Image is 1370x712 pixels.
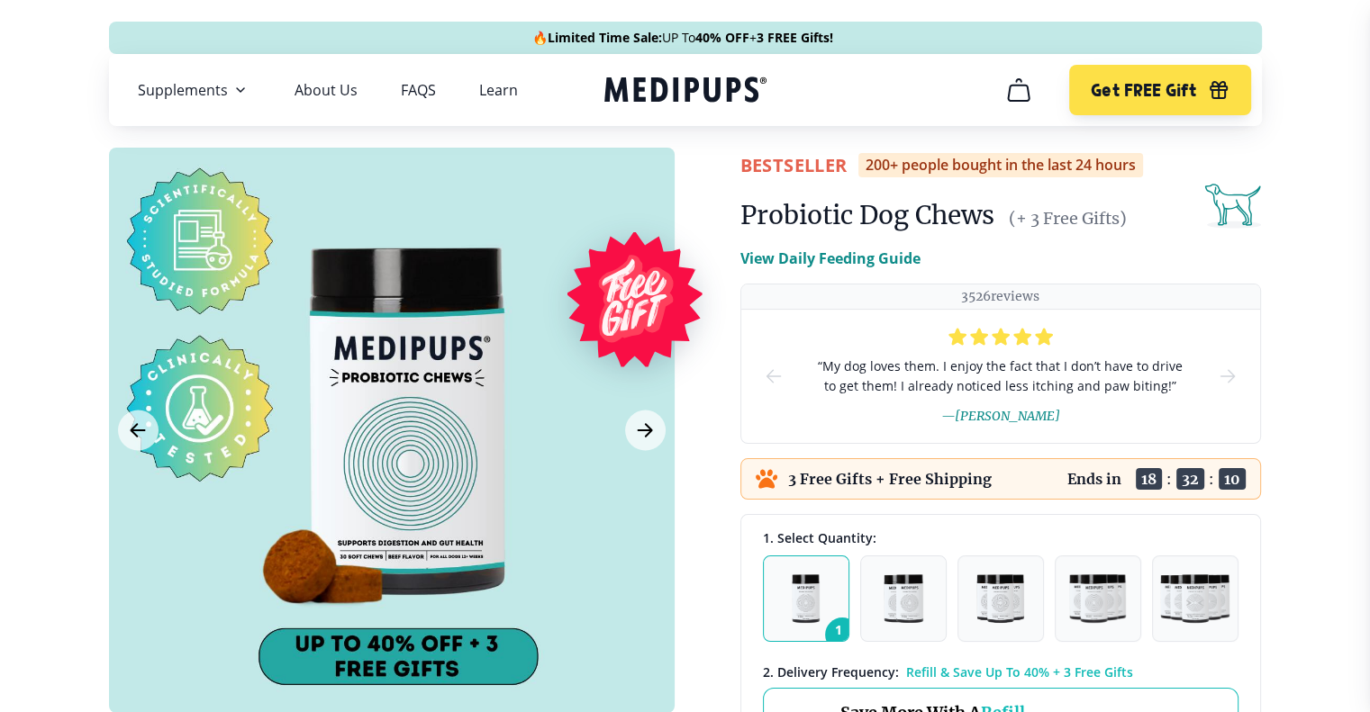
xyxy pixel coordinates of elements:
[763,663,899,680] span: 2 . Delivery Frequency:
[532,29,833,47] span: 🔥 UP To +
[138,81,228,99] span: Supplements
[763,310,785,443] button: prev-slide
[763,529,1238,546] div: 1. Select Quantity:
[1219,468,1246,490] span: 10
[763,555,849,642] button: 1
[884,574,923,623] img: Pack of 2 - Natural Dog Supplements
[1217,310,1238,443] button: next-slide
[1067,470,1121,488] p: Ends in
[1136,468,1162,490] span: 18
[401,81,436,99] a: FAQS
[295,81,358,99] a: About Us
[1069,65,1250,115] button: Get FREE Gift
[740,153,848,177] span: BestSeller
[858,153,1143,177] div: 200+ people bought in the last 24 hours
[1069,574,1126,623] img: Pack of 4 - Natural Dog Supplements
[941,408,1060,424] span: — [PERSON_NAME]
[1209,470,1214,488] span: :
[604,73,767,110] a: Medipups
[740,199,994,231] h1: Probiotic Dog Chews
[976,574,1025,623] img: Pack of 3 - Natural Dog Supplements
[1091,80,1196,101] span: Get FREE Gift
[740,248,921,269] p: View Daily Feeding Guide
[997,68,1040,112] button: cart
[792,574,820,623] img: Pack of 1 - Natural Dog Supplements
[1176,468,1204,490] span: 32
[138,79,251,101] button: Supplements
[961,288,1039,305] p: 3526 reviews
[1160,574,1229,623] img: Pack of 5 - Natural Dog Supplements
[813,356,1188,396] span: “ My dog loves them. I enjoy the fact that I don’t have to drive to get them! I already noticed l...
[1009,208,1127,229] span: (+ 3 Free Gifts)
[625,410,666,451] button: Next Image
[825,617,859,652] span: 1
[788,470,992,488] p: 3 Free Gifts + Free Shipping
[906,663,1133,680] span: Refill & Save Up To 40% + 3 Free Gifts
[118,410,159,451] button: Previous Image
[479,81,518,99] a: Learn
[1166,470,1172,488] span: :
